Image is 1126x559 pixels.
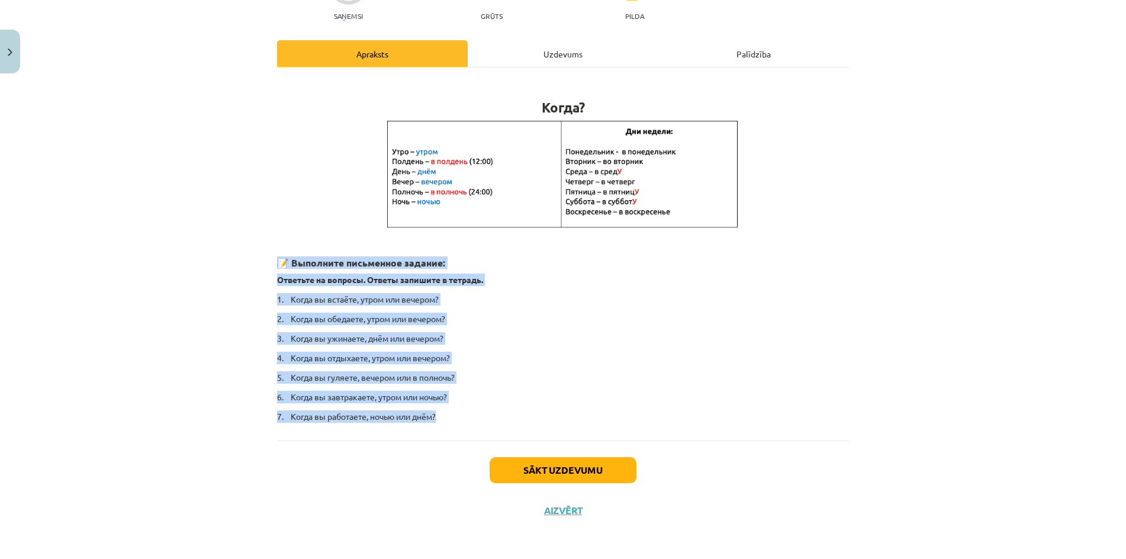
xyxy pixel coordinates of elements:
img: icon-close-lesson-0947bae3869378f0d4975bcd49f059093ad1ed9edebbc8119c70593378902aed.svg [8,49,12,56]
p: Saņemsi [329,12,368,20]
button: Aizvērt [541,505,585,516]
div: Uzdevums [468,40,658,67]
p: 2. Когда вы обедаете, утром или вечером? [277,313,849,325]
p: 6. Когда вы завтракаете, утром или ночью? [277,391,849,403]
p: 4. Когда вы отдыхаете, утром или вечером? [277,352,849,364]
p: pilda [625,12,644,20]
strong: 📝 Выполните письменное задание: [277,256,445,269]
strong: Когда? [542,99,585,116]
div: Palīdzība [658,40,849,67]
p: Grūts [481,12,503,20]
p: 1. Когда вы встаёте, утром или вечером? [277,293,849,306]
div: Apraksts [277,40,468,67]
p: 7. Когда вы работаете, ночью или днём? [277,410,849,423]
p: 3. Когда вы ужинаете, днём или вечером? [277,332,849,345]
button: Sākt uzdevumu [490,457,636,483]
b: Ответьте на вопросы. Ответы запишите в тетрадь. [277,274,483,285]
p: 5. Когда вы гуляете, вечером или в полночь? [277,371,849,384]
